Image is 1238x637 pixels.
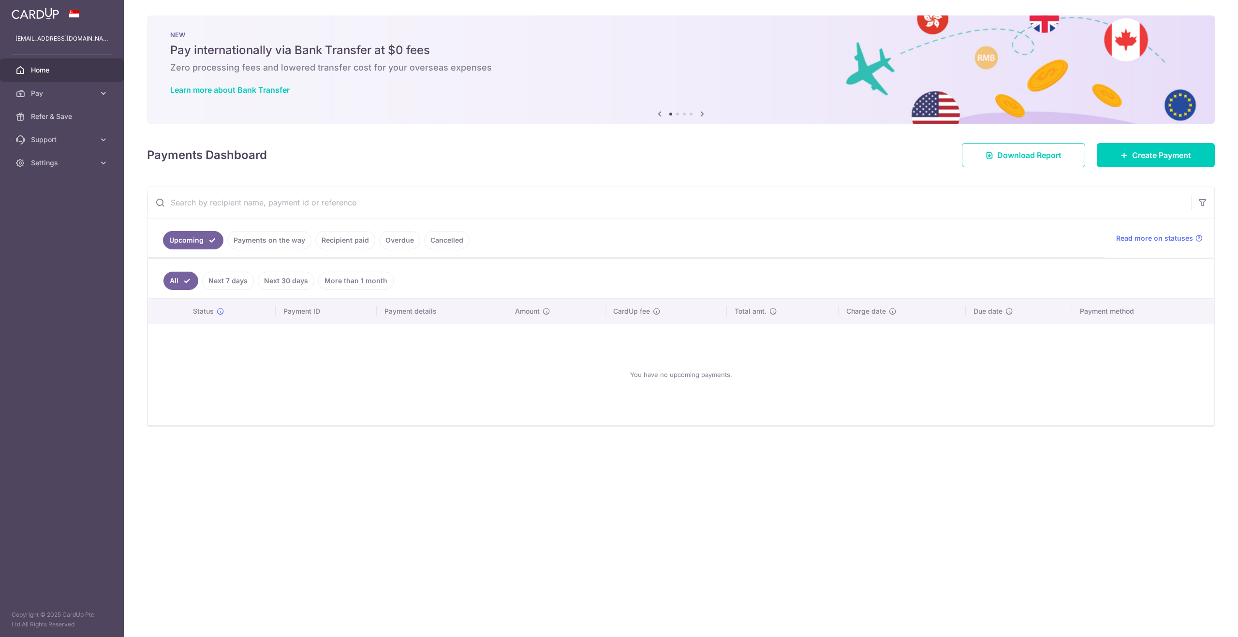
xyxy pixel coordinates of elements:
p: NEW [170,31,1192,39]
span: Refer & Save [31,112,95,121]
th: Payment method [1072,299,1214,324]
a: Read more on statuses [1116,233,1203,243]
a: Next 7 days [202,272,254,290]
a: Learn more about Bank Transfer [170,85,290,95]
div: You have no upcoming payments. [160,332,1202,417]
span: CardUp fee [613,306,650,316]
span: Amount [515,306,540,316]
span: Support [31,135,95,145]
h5: Pay internationally via Bank Transfer at $0 fees [170,43,1192,58]
a: Download Report [962,143,1085,167]
span: Download Report [997,149,1061,161]
input: Search by recipient name, payment id or reference [147,187,1191,218]
a: Next 30 days [258,272,314,290]
img: Bank transfer banner [147,15,1215,124]
a: Recipient paid [315,231,375,249]
p: [EMAIL_ADDRESS][DOMAIN_NAME] [15,34,108,43]
span: Total amt. [735,306,766,316]
a: Overdue [379,231,420,249]
span: Read more on statuses [1116,233,1193,243]
span: Charge date [846,306,886,316]
img: CardUp [12,8,59,19]
h4: Payments Dashboard [147,146,267,164]
a: All [163,272,198,290]
a: Payments on the way [227,231,311,249]
a: Cancelled [424,231,470,249]
h6: Zero processing fees and lowered transfer cost for your overseas expenses [170,62,1192,73]
a: Upcoming [163,231,223,249]
span: Settings [31,158,95,168]
a: More than 1 month [318,272,394,290]
th: Payment ID [276,299,376,324]
a: Create Payment [1097,143,1215,167]
span: Status [193,306,214,316]
th: Payment details [377,299,507,324]
span: Pay [31,88,95,98]
span: Create Payment [1132,149,1191,161]
span: Due date [973,306,1002,316]
span: Home [31,65,95,75]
